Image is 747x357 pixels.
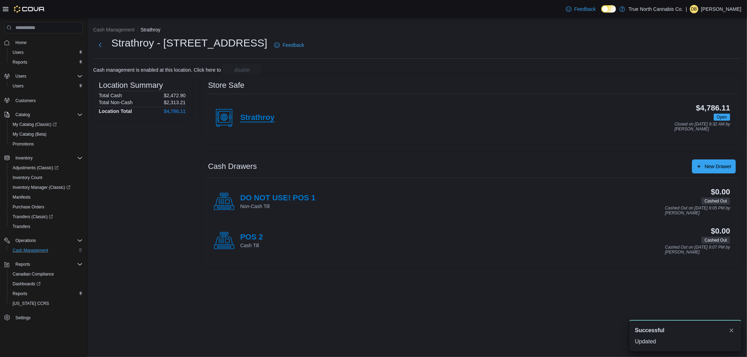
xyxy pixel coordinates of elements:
a: Settings [13,314,33,322]
span: Reports [10,58,83,66]
span: Transfers (Classic) [13,214,53,220]
span: Inventory Manager (Classic) [13,185,70,190]
span: Manifests [10,193,83,201]
span: Promotions [10,140,83,148]
span: Dashboards [13,281,41,287]
p: Cashed Out on [DATE] 9:07 PM by [PERSON_NAME] [665,245,730,255]
span: Inventory Manager (Classic) [10,183,83,192]
a: Adjustments (Classic) [10,164,61,172]
span: Cashed Out [705,198,727,204]
span: Users [15,73,26,79]
p: Closed on [DATE] 9:32 AM by [PERSON_NAME] [675,122,730,131]
span: Home [13,38,83,47]
a: My Catalog (Beta) [10,130,49,138]
h3: Store Safe [208,81,244,90]
a: Manifests [10,193,33,201]
span: Customers [15,98,36,103]
span: Transfers [10,222,83,231]
button: New Drawer [692,159,736,173]
span: Users [10,48,83,57]
span: Open [717,114,727,120]
button: Promotions [7,139,85,149]
span: Inventory [13,154,83,162]
span: Users [13,72,83,80]
button: Inventory [1,153,85,163]
button: disable [222,64,262,76]
span: [US_STATE] CCRS [13,301,49,306]
p: [PERSON_NAME] [701,5,741,13]
span: Settings [15,315,30,321]
span: Reports [15,262,30,267]
p: Cash management is enabled at this location. Click here to [93,67,221,73]
button: Dismiss toast [727,326,736,335]
button: Home [1,37,85,48]
button: Cash Management [93,27,134,33]
span: Users [13,50,23,55]
a: Promotions [10,140,37,148]
button: Manifests [7,192,85,202]
h3: Location Summary [99,81,163,90]
span: Inventory Count [13,175,42,180]
nav: An example of EuiBreadcrumbs [93,26,741,35]
h4: Location Total [99,108,132,114]
span: Adjustments (Classic) [13,165,58,171]
button: Transfers [7,222,85,231]
a: Purchase Orders [10,203,47,211]
button: Purchase Orders [7,202,85,212]
button: Reports [1,259,85,269]
a: Transfers [10,222,33,231]
button: Reports [7,289,85,299]
span: Users [13,83,23,89]
p: $2,472.90 [164,93,186,98]
button: [US_STATE] CCRS [7,299,85,308]
span: Inventory Count [10,173,83,182]
span: Washington CCRS [10,299,83,308]
button: Users [7,48,85,57]
span: Operations [13,236,83,245]
span: Reports [13,59,27,65]
button: Operations [1,236,85,245]
input: Dark Mode [601,5,616,13]
h3: Cash Drawers [208,162,257,171]
button: Catalog [13,110,33,119]
button: Strathroy [140,27,160,33]
span: Open [714,114,730,121]
span: Customers [13,96,83,105]
button: Next [93,38,107,52]
span: My Catalog (Beta) [10,130,83,138]
span: Adjustments (Classic) [10,164,83,172]
div: Dominic Buzzell [690,5,698,13]
span: My Catalog (Beta) [13,131,47,137]
span: Canadian Compliance [10,270,83,278]
span: Feedback [283,42,304,49]
h6: Total Cash [99,93,122,98]
p: | [686,5,687,13]
span: disable [234,66,250,73]
p: Cash Till [240,242,263,249]
button: Users [1,71,85,81]
span: Feedback [574,6,596,13]
a: Inventory Manager (Classic) [10,183,73,192]
a: Inventory Manager (Classic) [7,183,85,192]
span: Purchase Orders [13,204,44,210]
img: Cova [14,6,45,13]
button: Customers [1,95,85,105]
a: Reports [10,58,30,66]
span: Settings [13,313,83,322]
a: Canadian Compliance [10,270,57,278]
a: Dashboards [10,280,43,288]
nav: Complex example [4,35,83,341]
button: My Catalog (Beta) [7,129,85,139]
div: Updated [635,337,736,346]
a: [US_STATE] CCRS [10,299,52,308]
h3: $0.00 [711,227,730,235]
span: Inventory [15,155,33,161]
button: Catalog [1,110,85,120]
button: Canadian Compliance [7,269,85,279]
button: Operations [13,236,39,245]
span: My Catalog (Classic) [10,120,83,129]
a: Dashboards [7,279,85,289]
p: Non-Cash Till [240,203,316,210]
span: Cash Management [10,246,83,255]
